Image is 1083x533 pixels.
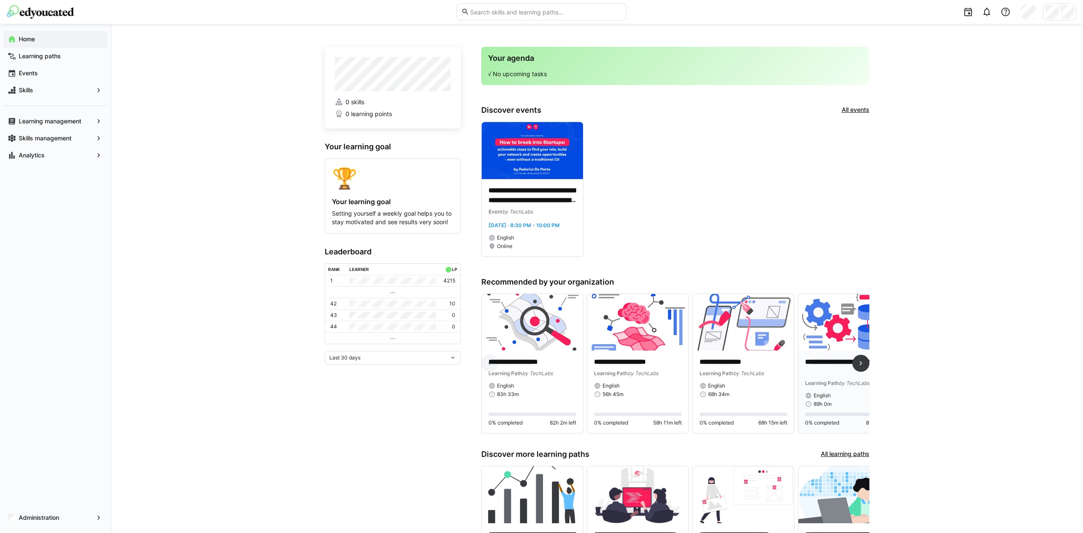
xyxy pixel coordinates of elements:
[335,98,451,106] a: 0 skills
[330,312,337,319] p: 43
[497,382,514,389] span: English
[332,209,454,226] p: Setting yourself a weekly goal helps you to stay motivated and see results very soon!
[821,450,869,459] a: All learning paths
[653,419,682,426] span: 58h 11m left
[805,419,839,426] span: 0% completed
[329,354,360,361] span: Last 30 days
[330,300,337,307] p: 42
[497,243,512,250] span: Online
[328,267,340,272] div: Rank
[866,419,893,426] span: 89h 0m left
[452,267,457,272] div: LP
[488,70,863,78] p: √ No upcoming tasks
[349,267,369,272] div: Learner
[594,370,628,376] span: Learning Path
[330,323,337,330] p: 44
[452,323,455,330] p: 0
[502,208,533,215] span: by TechLabs
[842,105,869,115] a: All events
[594,419,628,426] span: 0% completed
[587,294,689,351] img: image
[449,300,455,307] p: 10
[814,392,831,399] span: English
[469,8,622,16] input: Search skills and learning paths…
[708,391,729,398] span: 68h 34m
[708,382,725,389] span: English
[482,466,583,523] img: image
[587,466,689,523] img: image
[481,105,541,115] h3: Discover events
[482,122,583,179] img: image
[325,247,461,257] h3: Leaderboard
[522,370,553,376] span: by TechLabs
[325,142,461,151] h3: Your learning goal
[488,54,863,63] h3: Your agenda
[443,277,455,284] p: 4215
[814,401,832,408] span: 89h 0m
[497,391,519,398] span: 83h 33m
[733,370,764,376] span: by TechLabs
[346,110,392,118] span: 0 learning points
[330,277,333,284] p: 1
[798,466,900,523] img: image
[489,370,522,376] span: Learning Path
[332,165,454,191] div: 🏆
[346,98,364,106] span: 0 skills
[805,380,839,386] span: Learning Path
[700,370,733,376] span: Learning Path
[603,391,623,398] span: 56h 45m
[452,312,455,319] p: 0
[758,419,787,426] span: 68h 15m left
[839,380,869,386] span: by TechLabs
[700,419,734,426] span: 0% completed
[798,294,900,351] img: image
[693,294,794,351] img: image
[332,197,454,206] h4: Your learning goal
[497,234,514,241] span: English
[693,466,794,523] img: image
[489,419,523,426] span: 0% completed
[489,208,502,215] span: Event
[481,450,589,459] h3: Discover more learning paths
[550,419,576,426] span: 82h 2m left
[489,222,560,228] span: [DATE] · 8:30 PM - 10:00 PM
[482,294,583,351] img: image
[481,277,869,287] h3: Recommended by your organization
[603,382,620,389] span: English
[628,370,658,376] span: by TechLabs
